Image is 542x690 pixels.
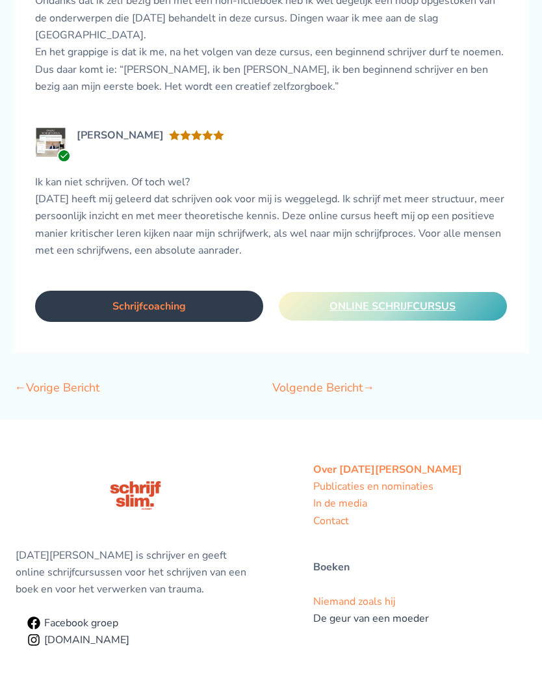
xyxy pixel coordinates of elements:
[313,514,349,529] a: Contact
[57,150,71,163] div: Geverifieerde koper
[313,480,433,494] a: Publicaties en nominaties
[35,291,263,323] a: Schrijfcoaching
[313,595,395,609] a: Niemand zoals hij
[313,497,367,511] a: In de media
[313,463,462,477] a: Over [DATE][PERSON_NAME]
[40,635,129,646] span: [DOMAIN_NAME]
[169,130,224,166] span: Gewaardeerd uit 5
[329,300,456,314] span: ONLINE SCHRIJFCURSUS
[272,376,374,403] a: Volgende Bericht
[35,174,507,260] p: Ik kan niet schrijven. Of toch wel? [DATE] heeft mij geleerd dat schrijven ook voor mij is weggel...
[169,130,224,142] div: ONLINE SCHRIJFCURSUS: boek schrijven & schrijver worden Gewaardeerd met 5 van de 5
[101,462,170,531] img: schrijfcursus schrijfslim academy
[313,462,526,628] aside: Footer Widget 1
[23,617,123,630] a: Facebook groep
[77,127,164,144] div: [PERSON_NAME]
[23,634,134,647] a: Schrijfslim.Academy
[16,548,255,599] p: [DATE][PERSON_NAME] is schrijver en geeft online schrijfcursussen voor het schrijven van een boek...
[40,618,118,629] span: Facebook groep
[14,380,26,396] span: ←
[14,376,99,403] a: Vorige Bericht
[313,561,350,575] strong: Boeken
[13,354,529,405] nav: Bericht navigatie
[363,380,374,396] span: →
[313,612,429,626] a: De geur van een moeder
[279,293,507,321] a: ONLINE SCHRIJFCURSUS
